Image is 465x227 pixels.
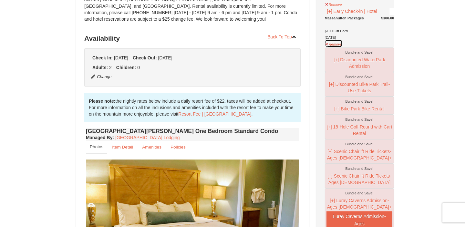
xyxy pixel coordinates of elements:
[381,16,394,20] del: $100.00
[86,141,107,153] a: Photos
[86,135,114,140] strong: :
[114,55,128,60] span: [DATE]
[326,141,393,147] div: Bundle and Save!
[326,80,393,95] button: [+] Discounted Bike Park Trail-Use Tickets
[326,123,393,138] button: [+] 18-Hole Golf Round with Cart Rental
[170,145,186,150] small: Policies
[325,15,394,41] div: $100 Gift Card [DATE]
[116,65,136,70] strong: Children:
[91,73,112,80] button: Change
[166,141,190,153] a: Policies
[115,135,180,140] a: [GEOGRAPHIC_DATA] Lodging
[86,135,112,140] span: Managed By
[133,55,157,60] strong: Check Out:
[84,32,301,45] h3: Availability
[325,15,394,21] div: Massanutten Packages
[326,116,393,123] div: Bundle and Save!
[326,172,393,187] button: [+] Scenic Chairlift Ride Tickets- Ages [DEMOGRAPHIC_DATA]
[263,32,301,42] a: Back To Top
[326,49,393,56] div: Bundle and Save!
[109,65,112,70] span: 2
[326,105,393,113] button: [+] Bike Park Bike Rental
[326,98,393,105] div: Bundle and Save!
[178,111,251,117] a: Resort Fee | [GEOGRAPHIC_DATA]
[92,55,113,60] strong: Check In:
[142,145,161,150] small: Amenities
[92,65,108,70] strong: Adults:
[84,93,301,122] div: the nightly rates below include a daily resort fee of $22, taxes will be added at checkout. For m...
[108,141,137,153] a: Item Detail
[86,128,299,134] h4: [GEOGRAPHIC_DATA][PERSON_NAME] One Bedroom Standard Condo
[90,144,103,149] small: Photos
[326,147,393,162] button: [+] Scenic Chairlift Ride Tickets- Ages [DEMOGRAPHIC_DATA]+
[325,8,379,15] button: [+] Early Check-in | Hotel
[326,165,393,172] div: Bundle and Save!
[138,141,166,153] a: Amenities
[89,98,115,104] strong: Please note:
[325,39,342,47] button: Remove
[326,74,393,80] div: Bundle and Save!
[326,190,393,196] div: Bundle and Save!
[158,55,172,60] span: [DATE]
[326,196,393,211] button: [+] Luray Caverns Admission- Ages [DEMOGRAPHIC_DATA]+
[112,145,133,150] small: Item Detail
[137,65,140,70] span: 0
[326,56,393,70] button: [+] Discounted WaterPark Admission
